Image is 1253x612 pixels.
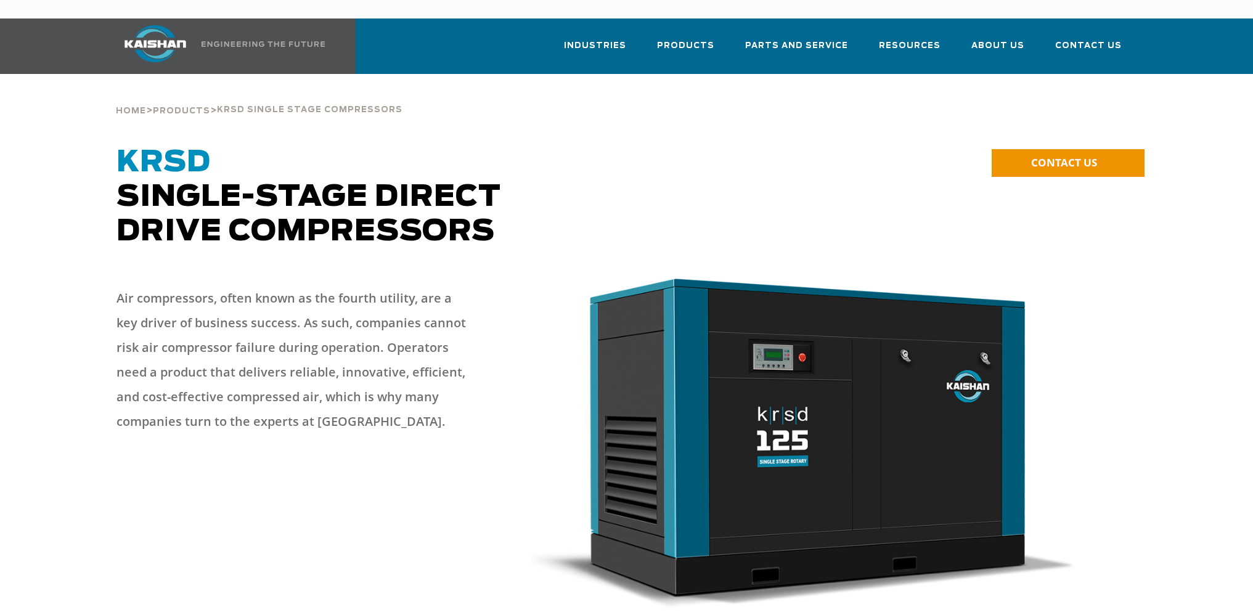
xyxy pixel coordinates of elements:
span: Products [153,107,210,115]
div: > > [116,74,402,121]
span: Contact Us [1055,39,1122,53]
a: About Us [971,30,1024,71]
img: Engineering the future [202,41,325,47]
a: Parts and Service [745,30,848,71]
a: Home [116,105,146,116]
span: Single-Stage Direct Drive Compressors [116,148,501,247]
a: Industries [564,30,626,71]
a: CONTACT US [992,149,1145,177]
a: Resources [879,30,941,71]
p: Air compressors, often known as the fourth utility, are a key driver of business success. As such... [116,286,474,434]
a: Products [657,30,714,71]
span: Industries [564,39,626,53]
span: Home [116,107,146,115]
span: krsd single stage compressors [217,106,402,114]
span: Products [657,39,714,53]
span: Parts and Service [745,39,848,53]
span: Resources [879,39,941,53]
span: About Us [971,39,1024,53]
a: Contact Us [1055,30,1122,71]
a: Products [153,105,210,116]
span: KRSD [116,148,211,177]
a: Kaishan USA [109,18,327,74]
img: krsd125 [531,274,1077,608]
img: kaishan logo [109,25,202,62]
span: CONTACT US [1031,155,1097,169]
